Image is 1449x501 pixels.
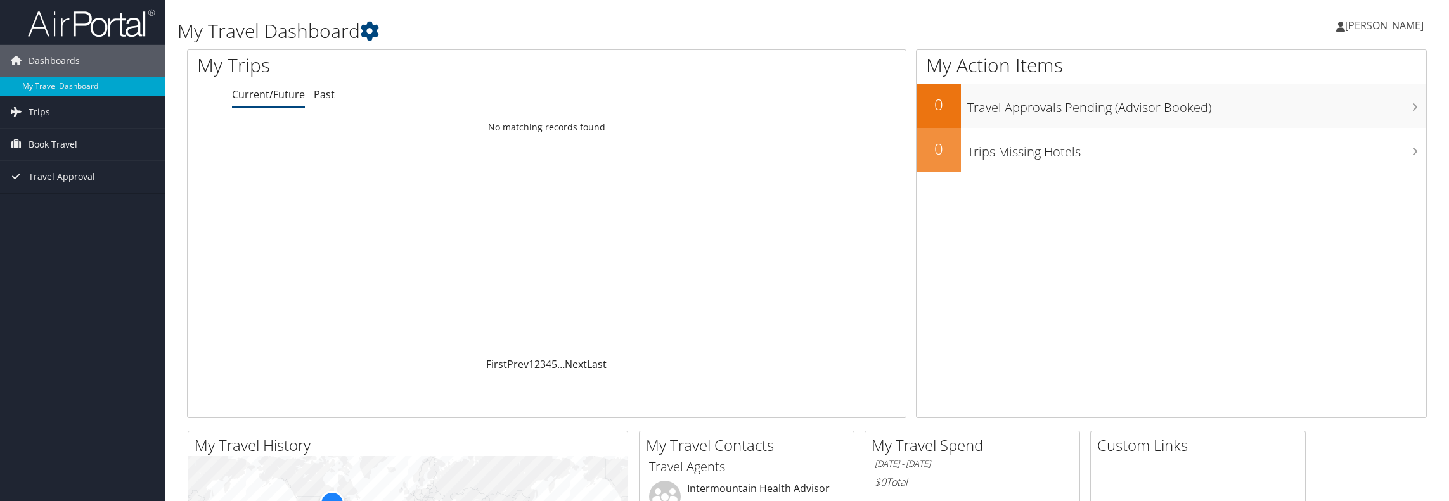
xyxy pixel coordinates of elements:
a: 2 [534,357,540,371]
a: Past [314,87,335,101]
h3: Travel Agents [649,458,844,476]
h6: [DATE] - [DATE] [875,458,1070,470]
a: Current/Future [232,87,305,101]
a: Next [565,357,587,371]
img: airportal-logo.png [28,8,155,38]
a: 0Travel Approvals Pending (Advisor Booked) [917,84,1426,128]
h2: My Travel Spend [872,434,1079,456]
h2: My Travel History [195,434,628,456]
h3: Travel Approvals Pending (Advisor Booked) [967,92,1426,117]
h2: My Travel Contacts [646,434,854,456]
h1: My Action Items [917,52,1426,79]
a: Last [587,357,607,371]
a: First [486,357,507,371]
h6: Total [875,475,1070,489]
span: Trips [29,96,50,128]
a: Prev [507,357,529,371]
span: Travel Approval [29,161,95,193]
span: [PERSON_NAME] [1345,18,1424,32]
td: No matching records found [188,116,906,139]
a: 4 [546,357,551,371]
a: 3 [540,357,546,371]
a: [PERSON_NAME] [1336,6,1436,44]
span: Book Travel [29,129,77,160]
a: 5 [551,357,557,371]
a: 0Trips Missing Hotels [917,128,1426,172]
span: Dashboards [29,45,80,77]
span: … [557,357,565,371]
h2: Custom Links [1097,434,1305,456]
h1: My Trips [197,52,597,79]
h1: My Travel Dashboard [177,18,1017,44]
h2: 0 [917,94,961,115]
a: 1 [529,357,534,371]
h3: Trips Missing Hotels [967,137,1426,161]
span: $0 [875,475,886,489]
h2: 0 [917,138,961,160]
